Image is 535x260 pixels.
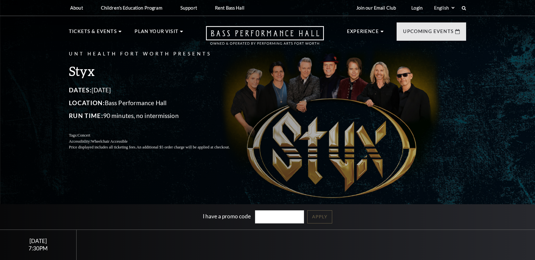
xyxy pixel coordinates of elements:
div: [DATE] [8,238,69,244]
p: [DATE] [69,85,245,95]
p: Children's Education Program [101,5,162,11]
p: Support [180,5,197,11]
p: UNT Health Fort Worth Presents [69,50,245,58]
div: 7:30PM [8,246,69,251]
p: Tickets & Events [69,28,117,39]
span: An additional $5 order charge will be applied at checkout. [136,145,230,149]
p: Upcoming Events [403,28,454,39]
h3: Styx [69,63,245,79]
p: Bass Performance Hall [69,98,245,108]
p: Rent Bass Hall [215,5,244,11]
p: Accessibility: [69,138,245,145]
p: 90 minutes, no intermission [69,111,245,121]
span: Location: [69,99,105,106]
p: Experience [347,28,379,39]
span: Run Time: [69,112,103,119]
p: Plan Your Visit [135,28,178,39]
span: Dates: [69,86,92,94]
select: Select: [433,5,456,11]
p: Tags: [69,132,245,138]
span: Concert [78,133,90,138]
p: About [70,5,83,11]
p: Price displayed includes all ticketing fees. [69,144,245,150]
span: Wheelchair Accessible [91,139,128,144]
label: I have a promo code [203,213,251,220]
